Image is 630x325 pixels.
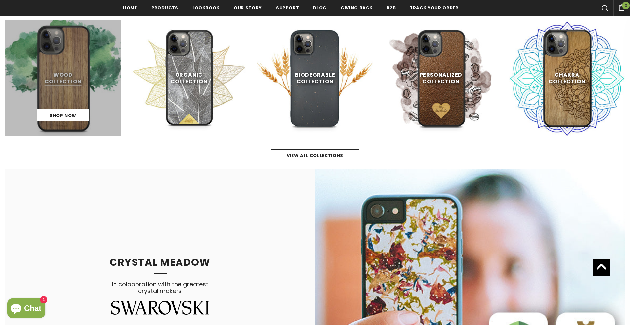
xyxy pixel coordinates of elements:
span: support [276,5,299,11]
span: 0 [622,2,630,9]
span: Products [151,5,178,11]
span: Our Story [234,5,262,11]
a: view all collections [271,149,359,161]
span: B2B [387,5,396,11]
span: Blog [313,5,326,11]
span: Track your order [410,5,458,11]
a: 0 [613,3,630,11]
span: Shop Now [50,112,76,119]
img: Swarovski Logo [111,301,209,314]
span: view all collections [287,152,343,159]
inbox-online-store-chat: Shopify online store chat [5,298,47,320]
span: Lookbook [192,5,220,11]
span: Giving back [341,5,372,11]
span: CRYSTAL MEADOW [110,255,210,269]
span: Home [123,5,137,11]
a: Shop Now [37,109,89,121]
span: In colaboration with the greatest crystal makers [111,280,209,311]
